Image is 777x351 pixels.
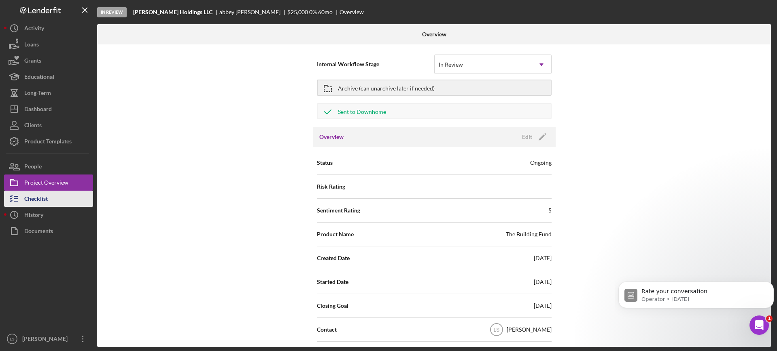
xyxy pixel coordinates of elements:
[24,20,44,38] div: Activity
[4,69,93,85] button: Educational
[338,80,435,95] div: Archive (can unarchive later if needed)
[317,80,552,96] button: Archive (can unarchive later if needed)
[522,131,532,143] div: Edit
[317,230,354,238] span: Product Name
[548,206,552,214] div: 5
[4,36,93,53] button: Loans
[749,315,769,335] iframe: Intercom live chat
[24,53,41,71] div: Grants
[24,85,51,103] div: Long-Term
[4,53,93,69] button: Grants
[493,327,499,333] text: LS
[24,174,68,193] div: Project Overview
[319,133,344,141] h3: Overview
[317,302,348,310] span: Closing Goal
[309,9,317,15] div: 0 %
[317,183,345,191] span: Risk Rating
[133,9,212,15] b: [PERSON_NAME] Holdings LLC
[317,60,434,68] span: Internal Workflow Stage
[338,104,386,118] div: Sent to Downhome
[24,191,48,209] div: Checklist
[317,278,348,286] span: Started Date
[317,254,350,262] span: Created Date
[287,8,308,15] span: $25,000
[4,117,93,133] button: Clients
[530,159,552,167] div: Ongoing
[534,278,552,286] div: [DATE]
[340,9,364,15] div: Overview
[317,206,360,214] span: Sentiment Rating
[422,31,446,38] b: Overview
[317,103,552,119] button: Sent to Downhome
[24,207,43,225] div: History
[4,191,93,207] button: Checklist
[20,331,73,349] div: [PERSON_NAME]
[439,61,463,68] div: In Review
[24,158,42,177] div: People
[4,85,93,101] button: Long-Term
[534,254,552,262] div: [DATE]
[97,7,127,17] div: In Review
[10,337,15,341] text: LS
[24,133,72,151] div: Product Templates
[4,20,93,36] button: Activity
[317,326,337,334] span: Contact
[4,207,93,223] button: History
[4,158,93,174] button: People
[507,326,552,334] div: [PERSON_NAME]
[4,223,93,239] button: Documents
[534,302,552,310] div: [DATE]
[506,230,552,238] div: The Building Fund
[24,69,54,87] div: Educational
[318,9,333,15] div: 60 mo
[4,174,93,191] button: Project Overview
[4,133,93,149] button: Product Templates
[4,331,93,347] button: LS[PERSON_NAME]
[219,9,287,15] div: abbey [PERSON_NAME]
[24,117,42,135] div: Clients
[24,101,52,119] div: Dashboard
[4,101,93,117] button: Dashboard
[766,315,773,322] span: 1
[615,265,777,329] iframe: Intercom notifications message
[517,131,549,143] button: Edit
[24,36,39,55] div: Loans
[317,159,333,167] span: Status
[24,223,53,241] div: Documents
